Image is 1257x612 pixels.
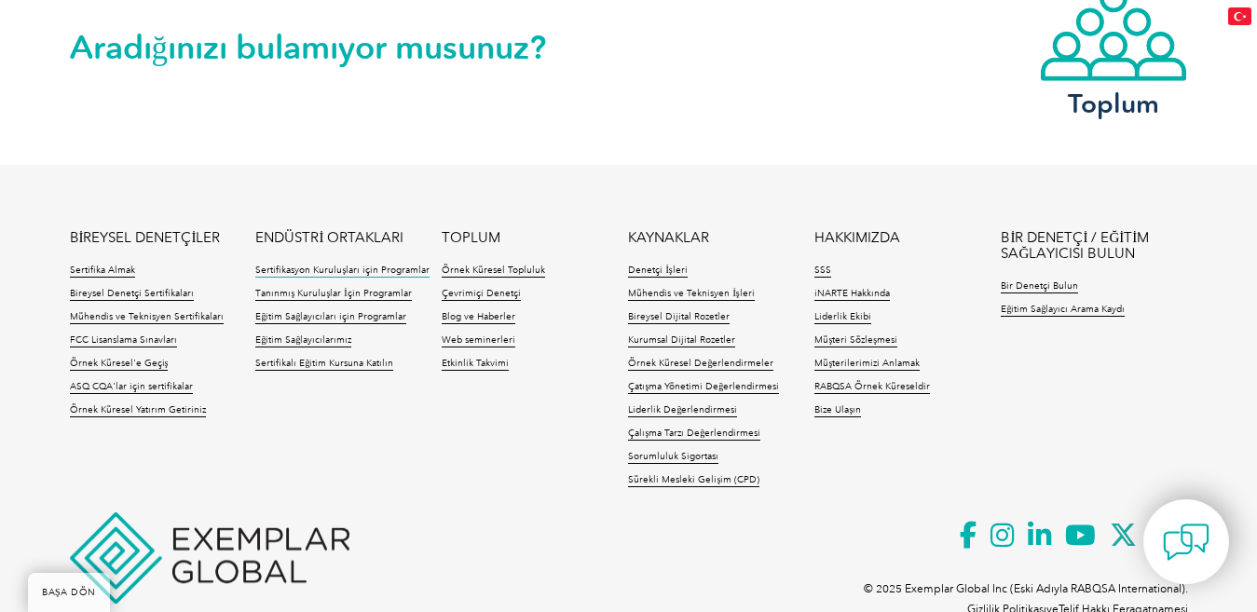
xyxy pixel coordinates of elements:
[628,474,759,485] font: Sürekli Mesleki Gelişim (CPD)
[1001,280,1078,293] a: Bir Denetçi Bulun
[255,288,411,299] font: Tanınmış Kuruluşlar İçin Programlar
[255,334,351,347] a: Eğitim Sağlayıcılarımız
[442,265,545,278] a: Örnek Küresel Topluluk
[628,334,735,347] a: Kurumsal Dijital Rozetler
[628,334,735,346] font: Kurumsal Dijital Rozetler
[628,311,730,322] font: Bireysel Dijital Rozetler
[255,311,406,324] a: Eğitim Sağlayıcıları için Programlar
[70,404,206,417] a: Örnek Küresel Yatırım Getiriniz
[864,582,1188,595] font: © 2025 Exemplar Global Inc (Eski Adıyla RABQSA International).
[814,311,871,324] a: Liderlik Ekibi
[70,358,169,369] font: Örnek Küresel'e Geçiş
[628,451,718,462] font: Sorumluluk Sigortası
[255,230,403,246] a: ENDÜSTRİ ORTAKLARI
[70,311,224,324] a: Mühendis ve Teknisyen Sertifikaları
[70,381,193,392] font: ASQ CQA'lar için sertifikalar
[814,334,897,347] a: Müşteri Sözleşmesi
[628,230,709,246] a: KAYNAKLAR
[255,229,403,246] font: ENDÜSTRİ ORTAKLARI
[1001,304,1125,315] font: Eğitim Sağlayıcı Arama Kaydı
[628,358,773,369] font: Örnek Küresel Değerlendirmeler
[628,381,779,392] font: Çatışma Yönetimi Değerlendirmesi
[814,288,890,301] a: iNARTE Hakkında
[814,230,900,246] a: HAKKIMIZDA
[70,404,206,415] font: Örnek Küresel Yatırım Getiriniz
[70,265,135,278] a: Sertifika Almak
[628,265,687,276] font: Denetçi İşleri
[255,288,411,301] a: Tanınmış Kuruluşlar İçin Programlar
[814,404,861,417] a: Bize Ulaşın
[814,381,930,392] font: RABQSA Örnek Küreseldir
[70,512,349,604] img: Örnek Küresel
[628,288,754,301] a: Mühendis ve Teknisyen İşleri
[70,288,194,301] a: Bireysel Denetçi Sertifikaları
[255,311,406,322] font: Eğitim Sağlayıcıları için Programlar
[442,265,545,276] font: Örnek Küresel Topluluk
[814,381,930,394] a: RABQSA Örnek Küreseldir
[255,358,393,369] font: Sertifikalı Eğitim Kursuna Katılın
[442,288,521,301] a: Çevrimiçi Denetçi
[814,358,920,371] a: Müşterilerimizi Anlamak
[442,334,515,347] a: Web seminerleri
[814,265,831,278] a: SSS
[1068,88,1159,119] font: Toplum
[814,334,897,346] font: Müşteri Sözleşmesi
[1001,304,1125,317] a: Eğitim Sağlayıcı Arama Kaydı
[1001,229,1149,262] font: BİR DENETÇİ / EĞİTİM SAĞLAYICISI BULUN
[628,404,737,415] font: Liderlik Değerlendirmesi
[1163,519,1209,565] img: contact-chat.png
[814,265,831,276] font: SSS
[255,265,430,276] font: Sertifikasyon Kuruluşları için Programlar
[1228,7,1251,25] img: tr
[42,587,96,598] font: BAŞA DÖN
[628,288,754,299] font: Mühendis ve Teknisyen İşleri
[442,288,521,299] font: Çevrimiçi Denetçi
[70,311,224,322] font: Mühendis ve Teknisyen Sertifikaları
[70,334,177,347] a: FCC Lisanslama Sınavları
[1001,230,1187,262] a: BİR DENETÇİ / EĞİTİM SAĞLAYICISI BULUN
[70,381,193,394] a: ASQ CQA'lar için sertifikalar
[628,451,718,464] a: Sorumluluk Sigortası
[70,265,135,276] font: Sertifika Almak
[70,358,169,371] a: Örnek Küresel'e Geçiş
[628,265,687,278] a: Denetçi İşleri
[70,28,547,67] font: Aradığınızı bulamıyor musunuz?
[442,311,515,324] a: Blog ve Haberler
[442,334,515,346] font: Web seminerleri
[28,573,110,612] a: BAŞA DÖN
[255,334,351,346] font: Eğitim Sağlayıcılarımız
[70,288,194,299] font: Bireysel Denetçi Sertifikaları
[628,404,737,417] a: Liderlik Değerlendirmesi
[442,311,515,322] font: Blog ve Haberler
[814,229,900,246] font: HAKKIMIZDA
[628,428,760,441] a: Çalışma Tarzı Değerlendirmesi
[628,474,759,487] a: Sürekli Mesleki Gelişim (CPD)
[628,311,730,324] a: Bireysel Dijital Rozetler
[255,265,430,278] a: Sertifikasyon Kuruluşları için Programlar
[814,288,890,299] font: iNARTE Hakkında
[628,358,773,371] a: Örnek Küresel Değerlendirmeler
[442,229,500,246] font: TOPLUM
[814,358,920,369] font: Müşterilerimizi Anlamak
[442,230,500,246] a: TOPLUM
[70,230,221,246] a: BİREYSEL DENETÇİLER
[814,404,861,415] font: Bize Ulaşın
[442,358,509,371] a: Etkinlik Takvimi
[628,428,760,439] font: Çalışma Tarzı Değerlendirmesi
[628,229,709,246] font: KAYNAKLAR
[814,311,871,322] font: Liderlik Ekibi
[70,229,221,246] font: BİREYSEL DENETÇİLER
[1001,280,1078,292] font: Bir Denetçi Bulun
[70,334,177,346] font: FCC Lisanslama Sınavları
[442,358,509,369] font: Etkinlik Takvimi
[255,358,393,371] a: Sertifikalı Eğitim Kursuna Katılın
[628,381,779,394] a: Çatışma Yönetimi Değerlendirmesi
